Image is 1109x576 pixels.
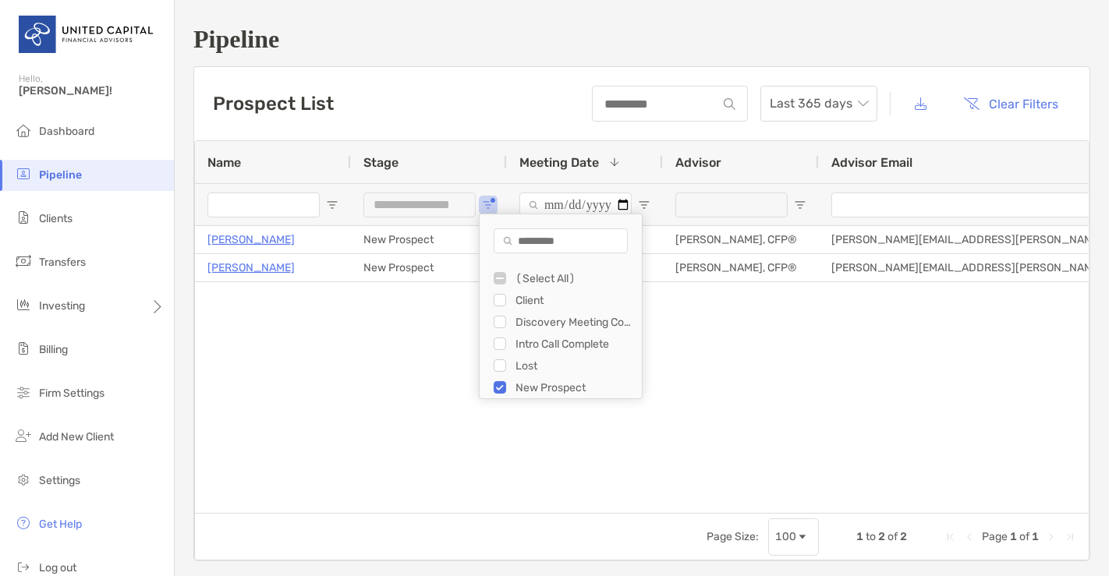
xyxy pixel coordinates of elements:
[14,514,33,532] img: get-help icon
[326,199,338,211] button: Open Filter Menu
[638,199,650,211] button: Open Filter Menu
[675,155,721,170] span: Advisor
[480,267,642,420] div: Filter List
[775,530,796,543] div: 100
[14,208,33,227] img: clients icon
[794,199,806,211] button: Open Filter Menu
[14,295,33,314] img: investing icon
[768,518,819,556] div: Page Size
[39,430,114,443] span: Add New Client
[663,254,819,281] div: [PERSON_NAME], CFP®
[831,155,912,170] span: Advisor Email
[516,359,632,373] div: Lost
[14,557,33,576] img: logout icon
[494,228,628,253] input: Search filter values
[207,155,241,170] span: Name
[213,93,334,115] h3: Prospect List
[724,98,735,110] img: input icon
[1045,531,1058,543] div: Next Page
[363,155,399,170] span: Stage
[519,155,599,170] span: Meeting Date
[39,387,105,400] span: Firm Settings
[482,199,494,211] button: Open Filter Menu
[351,254,507,281] div: New Prospect
[1010,530,1017,543] span: 1
[39,212,73,225] span: Clients
[14,121,33,140] img: dashboard icon
[19,6,155,62] img: United Capital Logo
[1032,530,1039,543] span: 1
[770,87,868,121] span: Last 365 days
[516,272,632,285] div: (Select All)
[707,530,759,543] div: Page Size:
[878,530,885,543] span: 2
[982,530,1008,543] span: Page
[944,531,957,543] div: First Page
[963,531,976,543] div: Previous Page
[19,84,165,97] span: [PERSON_NAME]!
[207,230,295,249] a: [PERSON_NAME]
[39,343,68,356] span: Billing
[952,87,1071,121] button: Clear Filters
[39,474,80,487] span: Settings
[516,294,632,307] div: Client
[14,164,33,183] img: pipeline icon
[900,530,907,543] span: 2
[39,299,85,313] span: Investing
[516,316,632,329] div: Discovery Meeting Complete
[1019,530,1029,543] span: of
[14,426,33,445] img: add_new_client icon
[39,561,76,574] span: Log out
[516,337,632,351] div: Intro Call Complete
[351,226,507,253] div: New Prospect
[1064,531,1076,543] div: Last Page
[14,339,33,358] img: billing icon
[888,530,898,543] span: of
[866,530,876,543] span: to
[479,214,643,399] div: Column Filter
[519,193,632,217] input: Meeting Date Filter Input
[207,193,320,217] input: Name Filter Input
[14,470,33,489] img: settings icon
[39,256,86,269] span: Transfers
[39,168,82,182] span: Pipeline
[14,252,33,270] img: transfers icon
[39,125,94,138] span: Dashboard
[516,381,632,394] div: New Prospect
[14,383,33,401] img: firm-settings icon
[193,25,1090,54] h1: Pipeline
[207,258,295,277] a: [PERSON_NAME]
[39,518,82,531] span: Get Help
[856,530,863,543] span: 1
[663,226,819,253] div: [PERSON_NAME], CFP®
